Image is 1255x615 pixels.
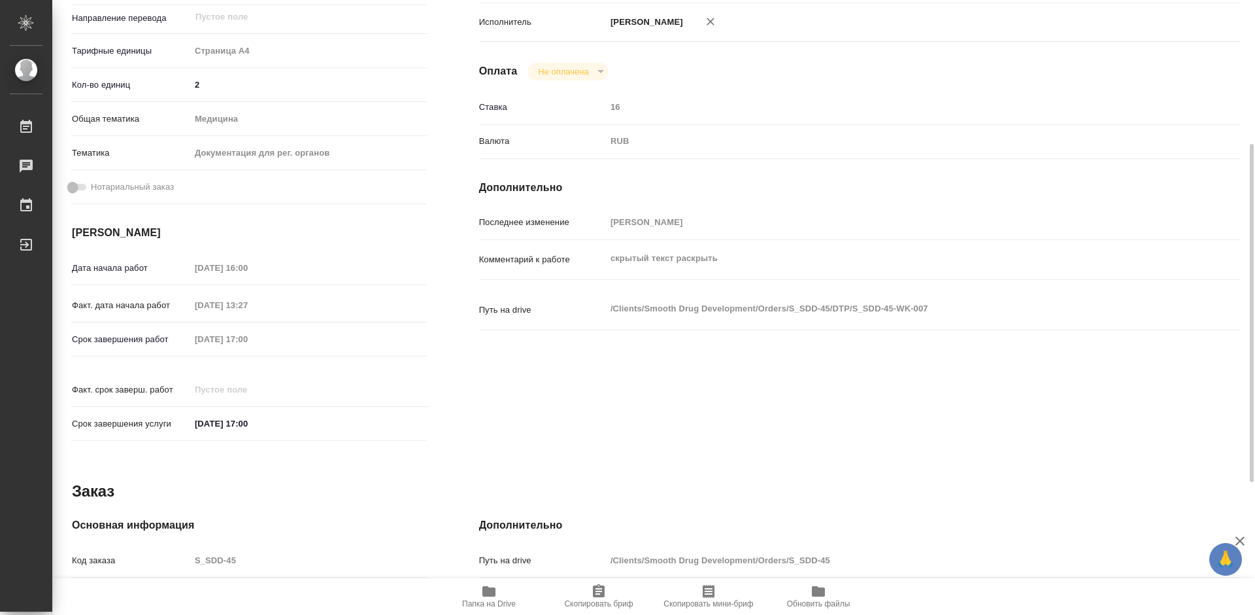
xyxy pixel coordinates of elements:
[479,518,1241,533] h4: Дополнительно
[564,599,633,608] span: Скопировать бриф
[190,142,427,164] div: Документация для рег. органов
[527,63,608,80] div: Не оплачена
[462,599,516,608] span: Папка на Drive
[72,147,190,160] p: Тематика
[190,414,305,433] input: ✎ Введи что-нибудь
[72,225,427,241] h4: [PERSON_NAME]
[606,97,1177,116] input: Пустое поле
[479,253,606,266] p: Комментарий к работе
[606,16,683,29] p: [PERSON_NAME]
[606,298,1177,320] textarea: /Clients/Smooth Drug Development/Orders/S_SDD-45/DTP/S_SDD-45-WK-007
[479,16,606,29] p: Исполнитель
[72,113,190,126] p: Общая тематика
[663,599,753,608] span: Скопировать мини-бриф
[544,578,654,615] button: Скопировать бриф
[190,296,305,315] input: Пустое поле
[534,66,592,77] button: Не оплачена
[190,108,427,130] div: Медицина
[606,551,1177,570] input: Пустое поле
[479,304,606,317] p: Путь на drive
[606,213,1177,232] input: Пустое поле
[1214,546,1237,573] span: 🙏
[763,578,873,615] button: Обновить файлы
[72,12,190,25] p: Направление перевода
[72,44,190,58] p: Тарифные единицы
[72,518,427,533] h4: Основная информация
[787,599,850,608] span: Обновить файлы
[91,181,174,194] span: Нотариальный заказ
[190,330,305,349] input: Пустое поле
[190,551,427,570] input: Пустое поле
[1209,543,1242,576] button: 🙏
[479,63,518,79] h4: Оплата
[194,9,396,25] input: Пустое поле
[72,383,190,396] p: Факт. срок заверш. работ
[696,7,725,36] button: Удалить исполнителя
[190,40,427,62] div: Страница А4
[190,258,305,277] input: Пустое поле
[654,578,763,615] button: Скопировать мини-бриф
[190,75,427,94] input: ✎ Введи что-нибудь
[72,417,190,430] p: Срок завершения услуги
[434,578,544,615] button: Папка на Drive
[72,333,190,346] p: Срок завершения работ
[479,180,1241,196] h4: Дополнительно
[606,130,1177,152] div: RUB
[479,554,606,567] p: Путь на drive
[72,299,190,312] p: Факт. дата начала работ
[72,262,190,275] p: Дата начала работ
[479,101,606,114] p: Ставка
[72,79,190,92] p: Кол-во единиц
[72,481,114,502] h2: Заказ
[606,247,1177,270] textarea: скрытый текст раскрыть
[190,380,305,399] input: Пустое поле
[479,135,606,148] p: Валюта
[72,554,190,567] p: Код заказа
[479,216,606,229] p: Последнее изменение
